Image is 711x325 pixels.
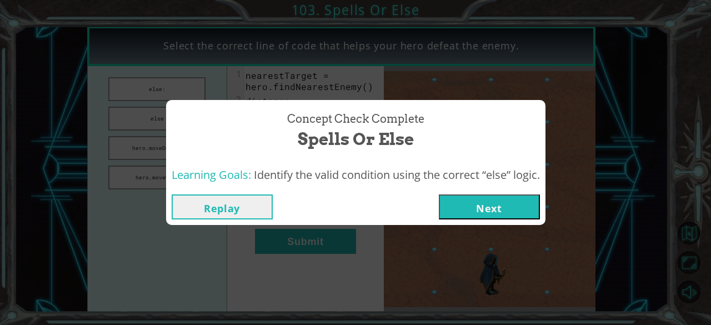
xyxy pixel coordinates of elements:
[298,127,414,151] span: Spells Or Else
[172,167,251,182] span: Learning Goals:
[254,167,540,182] span: Identify the valid condition using the correct “else” logic.
[172,194,273,219] button: Replay
[439,194,540,219] button: Next
[287,111,424,127] span: Concept Check Complete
